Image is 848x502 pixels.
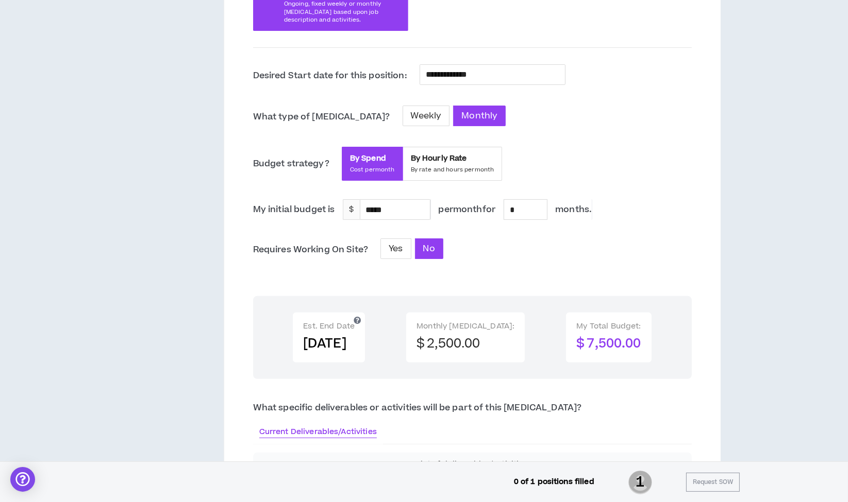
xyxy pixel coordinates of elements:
[576,334,585,354] span: $
[253,402,692,414] p: What specific deliverables or activities will be part of this [MEDICAL_DATA]?
[514,476,594,488] p: 0 of 1 positions filled
[253,199,344,220] p: My initial budget is
[389,243,403,255] span: Yes
[411,166,494,174] span: By rate and hours per month
[10,467,35,492] div: Open Intercom Messenger
[253,244,369,256] p: Requires Working On Site?
[622,335,641,353] span: .00
[427,335,461,353] span: 2,500
[430,199,505,220] p: per month for
[587,335,622,353] span: 7,500
[253,158,329,170] p: Budget strategy?
[461,335,480,353] span: .00
[259,426,377,438] div: Current Deliverables/Activities
[461,110,497,122] span: Monthly
[417,321,514,332] div: Monthly [MEDICAL_DATA]:
[303,321,355,332] span: Est. End Date
[411,153,494,164] span: By Hourly Rate
[350,153,395,164] span: By Spend
[303,334,346,354] span: [DATE]
[343,199,359,220] div: $
[411,110,442,122] span: Weekly
[253,111,390,123] p: What type of [MEDICAL_DATA]?
[259,459,686,470] p: List of deliverables/activities
[628,470,652,495] span: 1
[686,473,740,492] button: Request SOW
[576,321,641,332] div: My Total Budget:
[350,166,395,174] span: Cost per month
[417,334,425,354] span: $
[253,70,407,82] p: Desired Start date for this position:
[547,199,592,220] p: months .
[423,243,435,255] span: No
